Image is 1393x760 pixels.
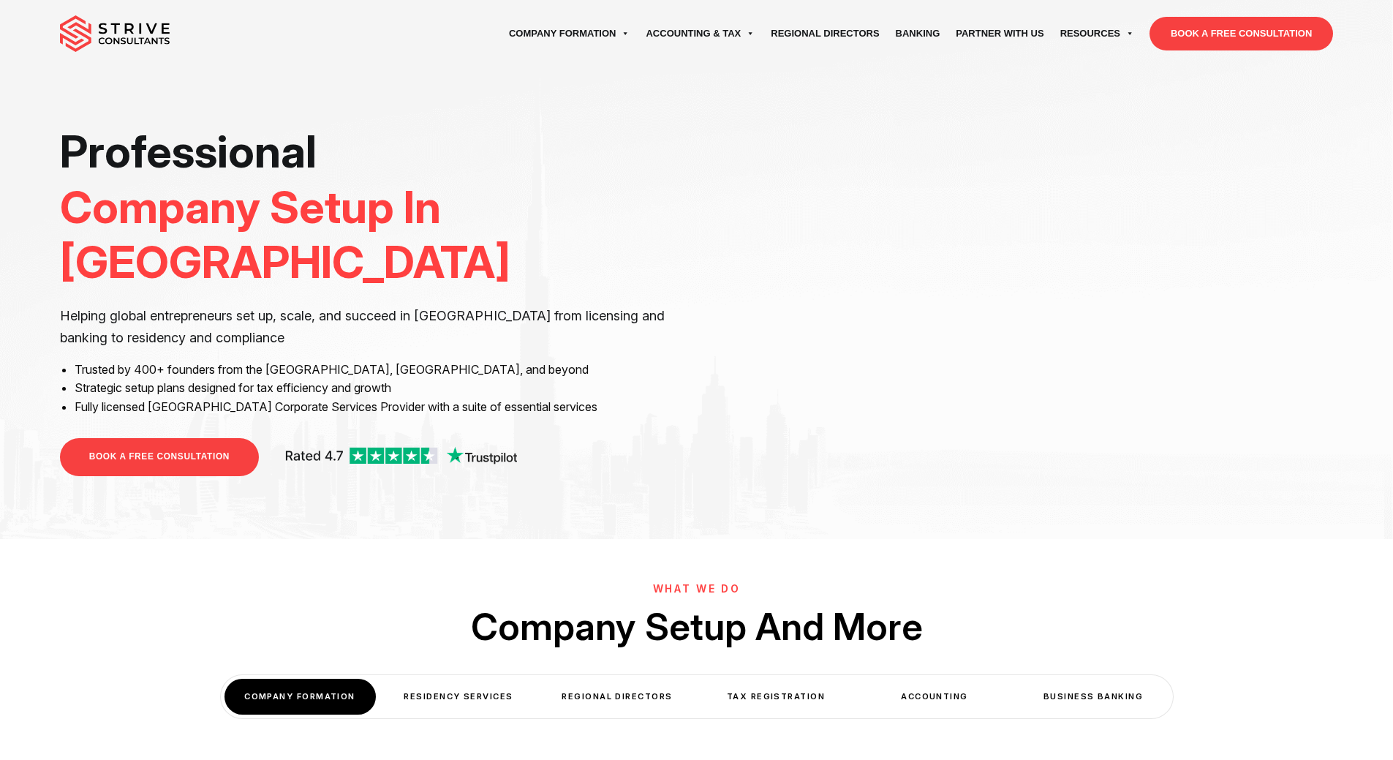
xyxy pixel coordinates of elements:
[60,15,170,52] img: main-logo.svg
[948,13,1052,54] a: Partner with Us
[60,305,686,349] p: Helping global entrepreneurs set up, scale, and succeed in [GEOGRAPHIC_DATA] from licensing and b...
[501,13,638,54] a: Company Formation
[75,398,686,417] li: Fully licensed [GEOGRAPHIC_DATA] Corporate Services Provider with a suite of essential services
[383,679,535,715] div: Residency Services
[888,13,948,54] a: Banking
[1149,17,1333,50] a: BOOK A FREE CONSULTATION
[60,180,510,290] span: Company Setup In [GEOGRAPHIC_DATA]
[859,679,1011,715] div: Accounting
[701,679,852,715] div: Tax Registration
[763,13,887,54] a: Regional Directors
[638,13,763,54] a: Accounting & Tax
[75,379,686,398] li: Strategic setup plans designed for tax efficiency and growth
[75,361,686,380] li: Trusted by 400+ founders from the [GEOGRAPHIC_DATA], [GEOGRAPHIC_DATA], and beyond
[1052,13,1142,54] a: Resources
[707,124,1333,476] iframe: <br />
[224,679,376,715] div: COMPANY FORMATION
[60,124,686,290] h1: Professional
[542,679,693,715] div: Regional Directors
[60,438,259,475] a: BOOK A FREE CONSULTATION
[1018,679,1169,715] div: Business Banking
